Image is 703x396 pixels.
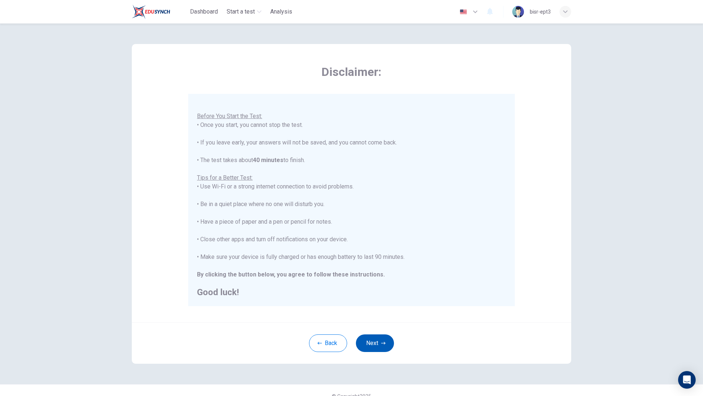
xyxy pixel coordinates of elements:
[197,174,253,181] u: Tips for a Better Test:
[132,4,170,19] img: EduSynch logo
[530,7,551,16] div: bisr-ept3
[197,113,262,120] u: Before You Start the Test:
[197,288,506,297] h2: Good luck!
[512,6,524,18] img: Profile picture
[190,7,218,16] span: Dashboard
[227,7,255,16] span: Start a test
[459,9,468,15] img: en
[270,7,292,16] span: Analysis
[253,157,283,164] b: 40 minutes
[197,271,385,278] b: By clicking the button below, you agree to follow these instructions.
[267,5,295,18] button: Analysis
[678,371,696,389] div: Open Intercom Messenger
[187,5,221,18] button: Dashboard
[224,5,264,18] button: Start a test
[356,334,394,352] button: Next
[188,65,515,79] span: Disclaimer:
[197,94,506,297] div: You are about to start a . • Once you start, you cannot stop the test. • If you leave early, your...
[132,4,187,19] a: EduSynch logo
[309,334,347,352] button: Back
